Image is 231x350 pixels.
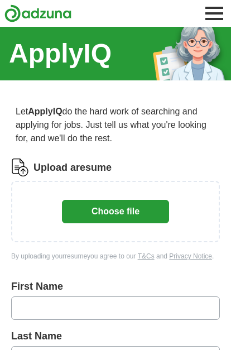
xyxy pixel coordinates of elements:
div: By uploading your resume you agree to our and . [11,251,220,261]
label: Last Name [11,329,220,344]
a: Privacy Notice [169,252,212,260]
button: Choose file [62,200,169,223]
strong: ApplyIQ [28,107,62,116]
label: First Name [11,279,220,294]
img: CV Icon [11,159,29,176]
img: Adzuna logo [4,4,71,22]
label: Upload a resume [33,160,112,175]
a: T&Cs [138,252,155,260]
h1: ApplyIQ [9,33,112,74]
p: Let do the hard work of searching and applying for jobs. Just tell us what you're looking for, an... [11,100,220,150]
button: Toggle main navigation menu [202,1,227,26]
